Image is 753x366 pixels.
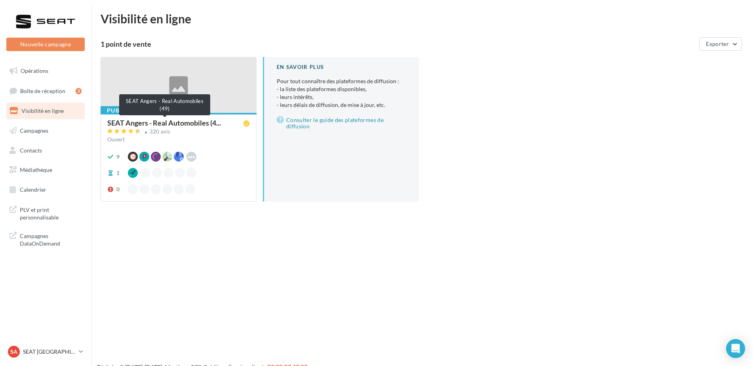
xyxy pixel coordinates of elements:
li: - leurs délais de diffusion, de mise à jour, etc. [277,101,406,109]
a: Consulter le guide des plateformes de diffusion [277,115,406,131]
li: - la liste des plateformes disponibles, [277,85,406,93]
p: SEAT [GEOGRAPHIC_DATA] [23,348,76,356]
button: Exporter [699,37,742,51]
span: Ouvert [107,136,125,143]
span: Opérations [21,67,48,74]
span: PLV et print personnalisable [20,204,82,221]
div: 1 [116,169,120,177]
div: 3 [76,88,82,94]
span: Campagnes [20,127,48,134]
a: Opérations [5,63,86,79]
a: SA SEAT [GEOGRAPHIC_DATA] [6,344,85,359]
a: Contacts [5,142,86,159]
a: PLV et print personnalisable [5,201,86,225]
span: Médiathèque [20,166,52,173]
div: 9 [116,153,120,161]
span: Calendrier [20,186,46,193]
div: Publication en cours [101,106,189,115]
span: Contacts [20,147,42,153]
a: Visibilité en ligne [5,103,86,119]
a: Campagnes [5,122,86,139]
a: Boîte de réception3 [5,82,86,99]
div: 320 avis [150,129,171,134]
span: SA [10,348,17,356]
span: Boîte de réception [20,87,65,94]
div: 0 [116,185,120,193]
span: Campagnes DataOnDemand [20,231,82,248]
button: Nouvelle campagne [6,38,85,51]
a: Campagnes DataOnDemand [5,227,86,251]
div: 1 point de vente [101,40,696,48]
li: - leurs intérêts, [277,93,406,101]
span: Exporter [706,40,729,47]
a: Médiathèque [5,162,86,178]
a: 320 avis [107,128,250,137]
a: Calendrier [5,181,86,198]
p: Pour tout connaître des plateformes de diffusion : [277,77,406,109]
div: Visibilité en ligne [101,13,743,25]
div: Open Intercom Messenger [726,339,745,358]
span: SEAT Angers - Real Automobiles (4... [107,119,221,126]
div: En savoir plus [277,63,406,71]
div: SEAT Angers - Real Automobiles (49) [119,94,210,115]
span: Visibilité en ligne [21,107,64,114]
